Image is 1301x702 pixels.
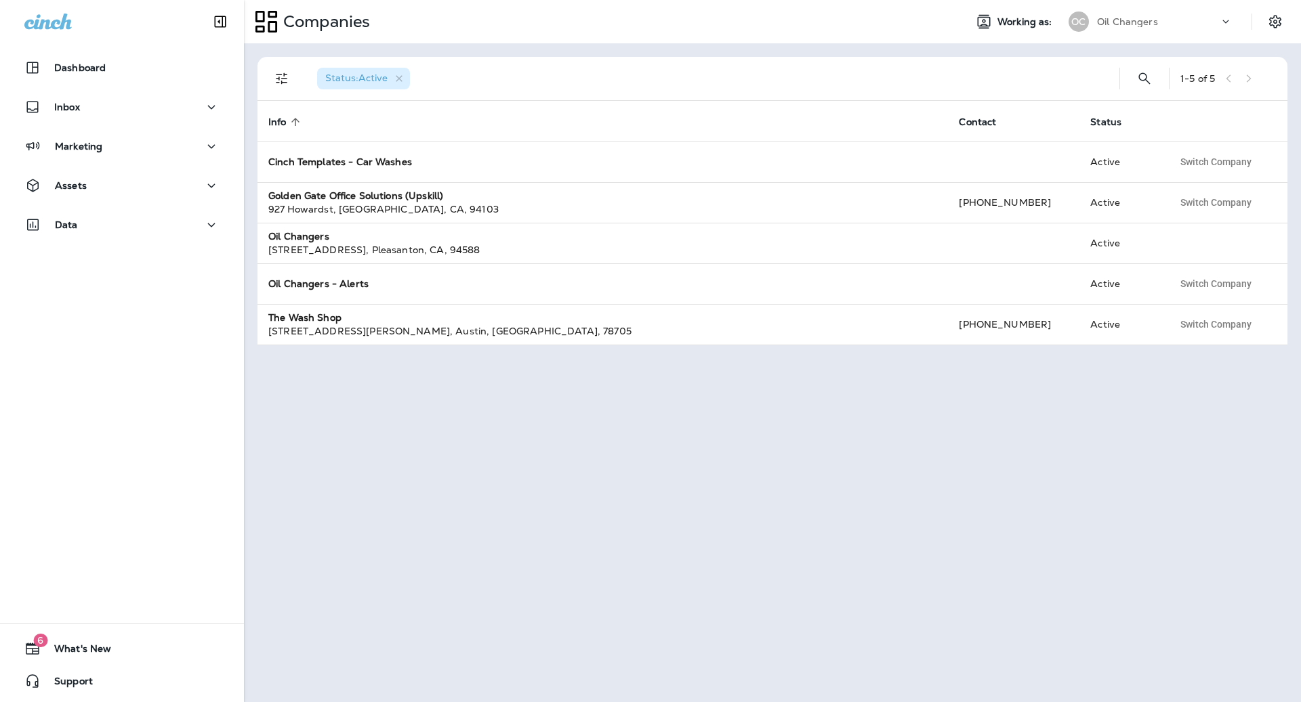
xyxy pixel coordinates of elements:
[997,16,1055,28] span: Working as:
[268,278,369,290] strong: Oil Changers - Alerts
[54,62,106,73] p: Dashboard
[268,324,937,338] div: [STREET_ADDRESS][PERSON_NAME] , Austin , [GEOGRAPHIC_DATA] , 78705
[1173,314,1259,334] button: Switch Company
[1079,223,1162,263] td: Active
[54,102,80,112] p: Inbox
[1090,116,1121,128] span: Status
[317,68,410,89] div: Status:Active
[268,202,937,216] div: 927 Howardst , [GEOGRAPHIC_DATA] , CA , 94103
[201,8,239,35] button: Collapse Sidebar
[1079,182,1162,223] td: Active
[1180,157,1252,167] span: Switch Company
[14,93,230,120] button: Inbox
[268,156,412,168] strong: Cinch Templates - Car Washes
[14,635,230,662] button: 6What's New
[14,667,230,695] button: Support
[948,182,1079,223] td: [PHONE_NUMBER]
[948,304,1079,345] td: [PHONE_NUMBER]
[1079,263,1162,304] td: Active
[1180,198,1252,207] span: Switch Company
[55,180,87,191] p: Assets
[268,116,304,128] span: Info
[268,116,287,128] span: Info
[41,676,93,692] span: Support
[14,172,230,199] button: Assets
[14,54,230,81] button: Dashboard
[325,72,388,84] span: Status : Active
[278,12,370,32] p: Companies
[1180,73,1215,84] div: 1 - 5 of 5
[1180,279,1252,288] span: Switch Company
[1173,152,1259,172] button: Switch Company
[1079,304,1162,345] td: Active
[268,190,443,202] strong: Golden Gate Office Solutions (Upskill)
[14,133,230,160] button: Marketing
[55,219,78,230] p: Data
[1263,9,1287,34] button: Settings
[959,116,996,128] span: Contact
[1090,116,1139,128] span: Status
[1069,12,1089,32] div: OC
[1173,273,1259,294] button: Switch Company
[268,230,329,242] strong: Oil Changers
[14,211,230,238] button: Data
[1097,16,1158,27] p: Oil Changers
[1180,320,1252,329] span: Switch Company
[1131,65,1158,92] button: Search Companies
[268,243,937,257] div: [STREET_ADDRESS] , Pleasanton , CA , 94588
[1173,192,1259,213] button: Switch Company
[41,643,111,659] span: What's New
[55,141,102,152] p: Marketing
[1079,141,1162,182] td: Active
[268,65,295,92] button: Filters
[959,116,1014,128] span: Contact
[33,634,47,647] span: 6
[268,311,342,324] strong: The Wash Shop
